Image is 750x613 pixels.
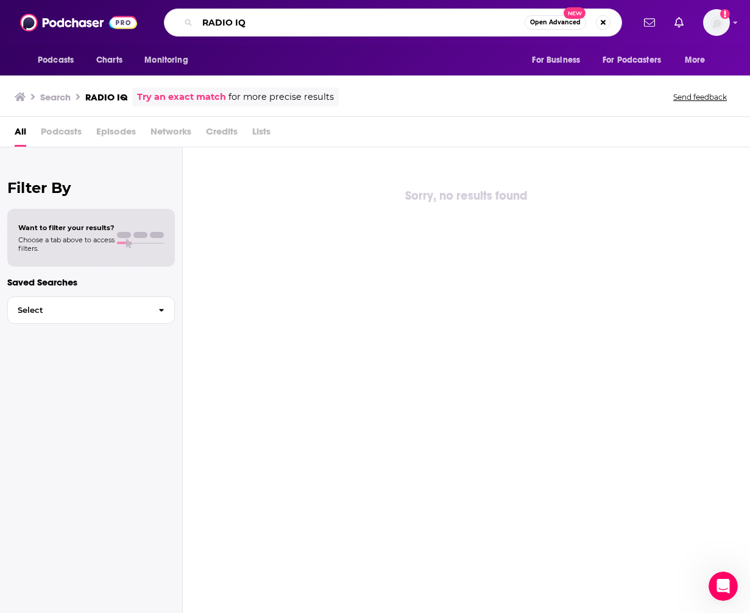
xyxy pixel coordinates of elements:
[595,49,679,72] button: open menu
[183,186,750,206] div: Sorry, no results found
[228,90,334,104] span: for more precise results
[7,179,175,197] h2: Filter By
[15,122,26,147] a: All
[8,306,149,314] span: Select
[252,122,271,147] span: Lists
[150,122,191,147] span: Networks
[720,9,730,19] svg: Add a profile image
[703,9,730,36] img: User Profile
[676,49,721,72] button: open menu
[197,13,525,32] input: Search podcasts, credits, & more...
[41,122,82,147] span: Podcasts
[639,12,660,33] a: Show notifications dropdown
[137,90,226,104] a: Try an exact match
[38,52,74,69] span: Podcasts
[703,9,730,36] button: Show profile menu
[709,572,738,601] iframe: Intercom live chat
[20,11,137,34] img: Podchaser - Follow, Share and Rate Podcasts
[670,12,688,33] a: Show notifications dropdown
[96,52,122,69] span: Charts
[136,49,203,72] button: open menu
[525,15,586,30] button: Open AdvancedNew
[206,122,238,147] span: Credits
[88,49,130,72] a: Charts
[564,7,585,19] span: New
[603,52,661,69] span: For Podcasters
[40,91,71,103] h3: Search
[18,236,115,253] span: Choose a tab above to access filters.
[96,122,136,147] span: Episodes
[18,223,115,232] span: Want to filter your results?
[29,49,90,72] button: open menu
[670,92,731,102] button: Send feedback
[523,49,595,72] button: open menu
[703,9,730,36] span: Logged in as patrickdmanning
[530,19,581,26] span: Open Advanced
[532,52,580,69] span: For Business
[7,296,175,324] button: Select
[164,9,622,37] div: Search podcasts, credits, & more...
[85,91,127,103] h3: RADIO IQ
[144,52,188,69] span: Monitoring
[685,52,706,69] span: More
[7,276,175,288] p: Saved Searches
